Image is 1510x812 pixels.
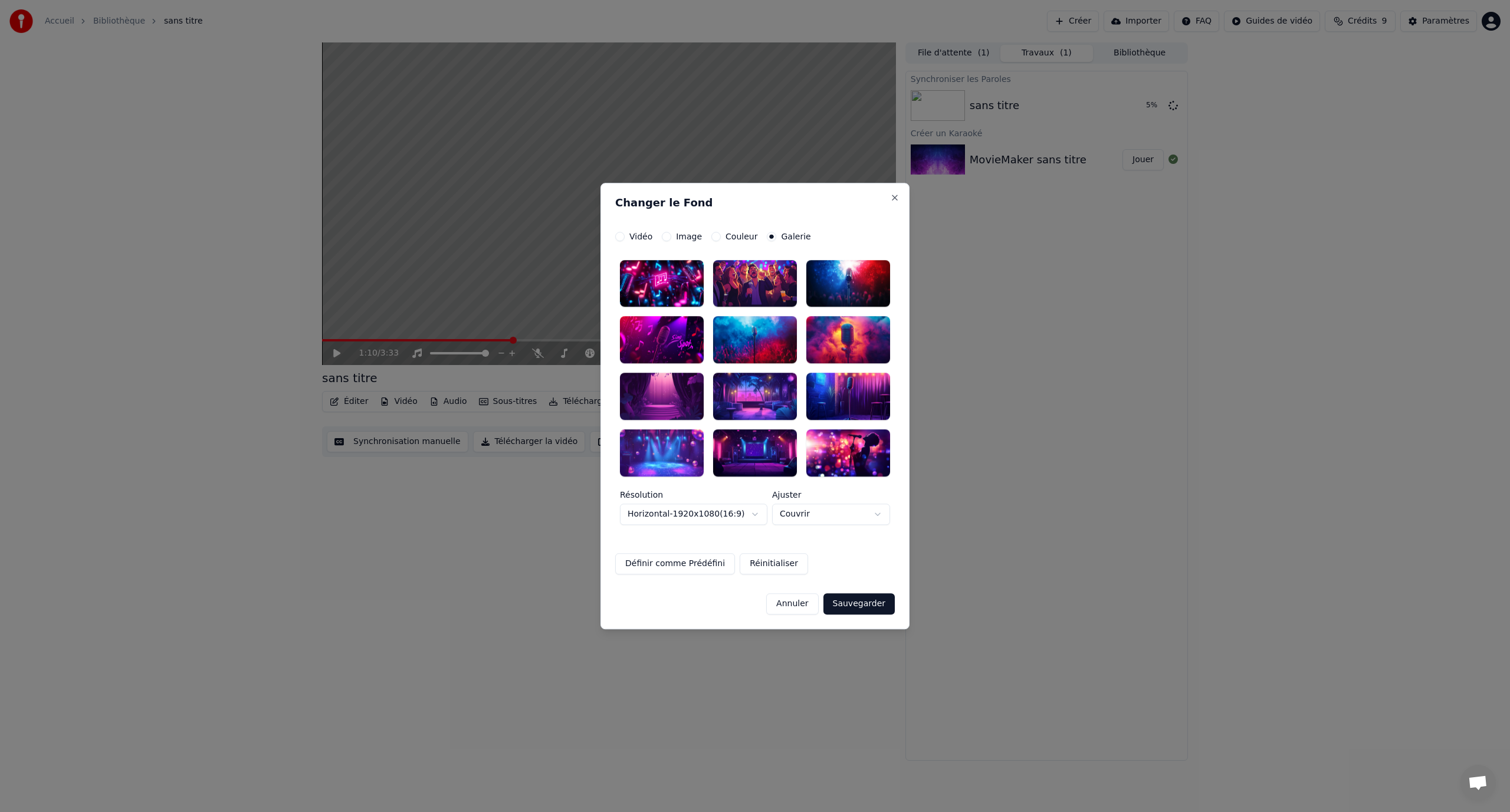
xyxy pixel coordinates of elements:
[823,593,895,614] button: Sauvegarder
[726,232,757,241] label: Couleur
[772,491,890,499] label: Ajuster
[676,232,702,241] label: Image
[766,593,818,614] button: Annuler
[615,198,895,208] h2: Changer le Fond
[740,553,808,574] button: Réinitialiser
[620,491,767,499] label: Résolution
[615,553,735,574] button: Définir comme Prédéfini
[629,232,652,241] label: Vidéo
[781,232,810,241] label: Galerie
